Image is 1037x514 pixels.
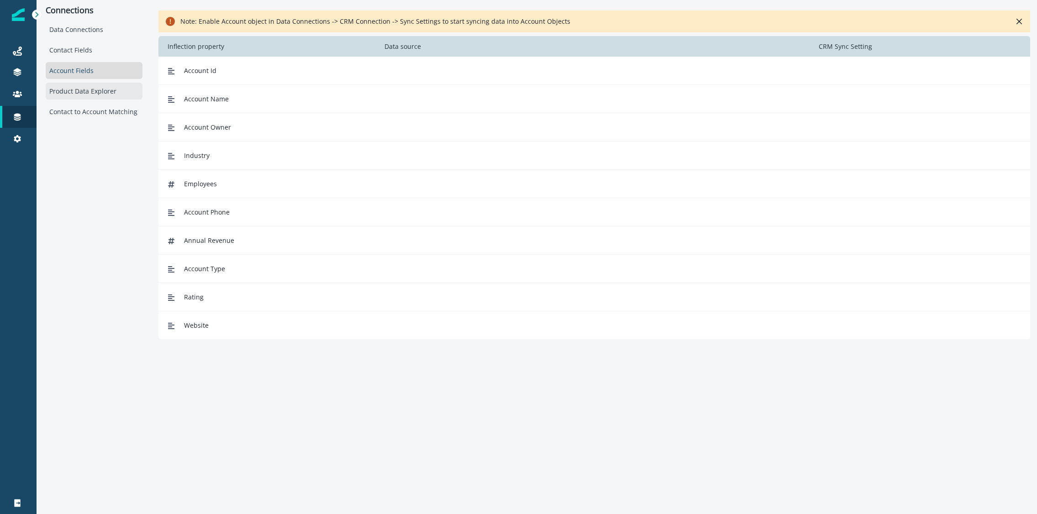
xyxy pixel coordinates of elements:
span: Rating [184,292,204,302]
p: CRM Sync Setting [815,42,876,51]
div: Contact to Account Matching [46,103,142,120]
span: Account Phone [184,207,230,217]
button: Close [1012,14,1026,29]
span: Account Owner [184,122,231,132]
p: Inflection property [164,42,228,51]
div: Account Fields [46,62,142,79]
span: Employees [184,179,217,189]
p: Data source [381,42,425,51]
span: Account Name [184,94,229,104]
img: Inflection [12,8,25,21]
div: Product Data Explorer [46,83,142,100]
div: Note: Enable Account object in Data Connections -> CRM Connection -> Sync Settings to start synci... [180,16,570,27]
span: Industry [184,151,210,160]
p: Connections [46,5,142,16]
span: Account Type [184,264,225,273]
div: Data Connections [46,21,142,38]
span: Account Id [184,66,216,75]
div: Contact Fields [46,42,142,58]
span: Annual Revenue [184,236,234,245]
span: Website [184,320,209,330]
